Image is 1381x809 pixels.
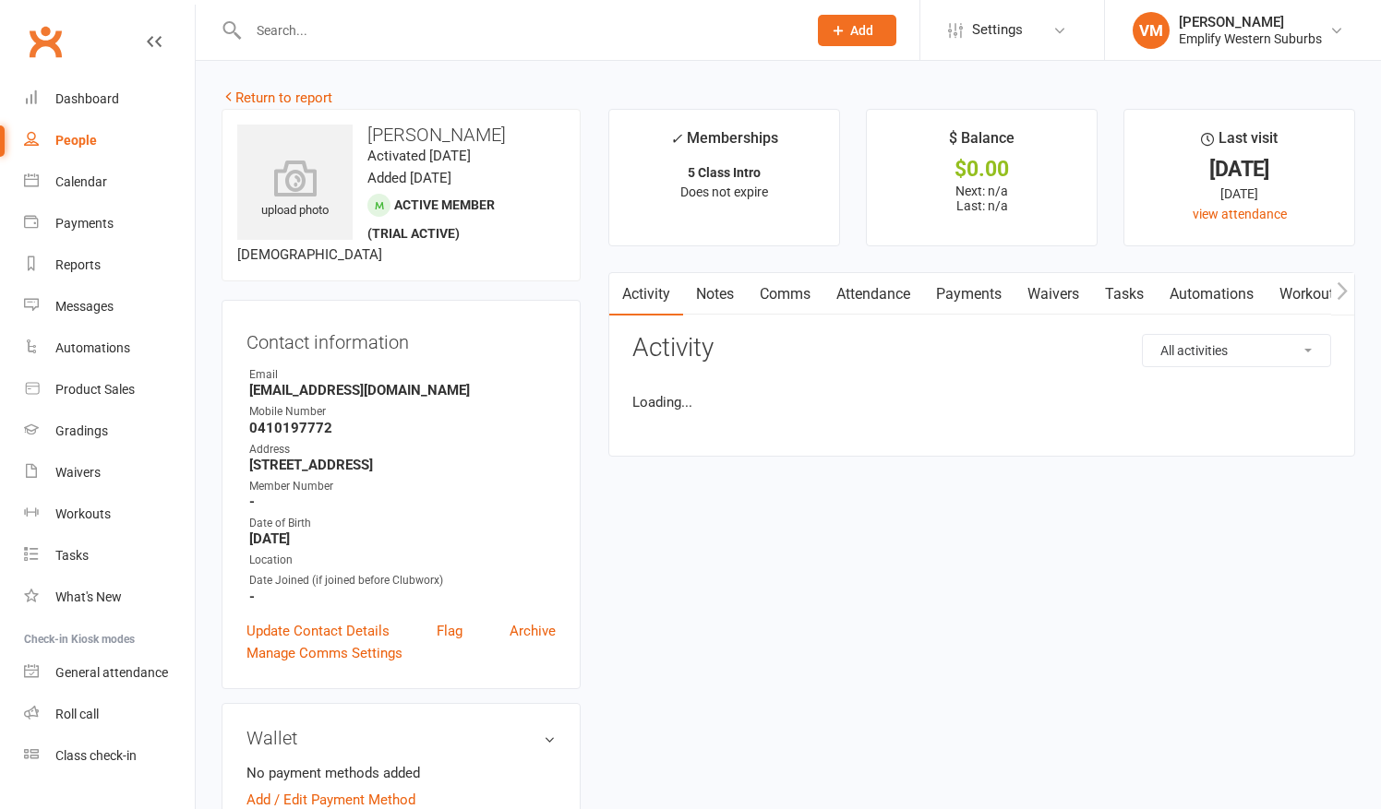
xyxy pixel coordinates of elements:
div: VM [1133,12,1170,49]
span: Does not expire [680,184,768,199]
a: Dashboard [24,78,195,120]
a: Workouts [1267,273,1354,315]
div: What's New [55,589,122,604]
div: Last visit [1201,126,1278,160]
i: ✓ [670,130,682,148]
a: Tasks [1092,273,1157,315]
a: Class kiosk mode [24,735,195,777]
span: Active member (trial active) [367,197,495,241]
a: Product Sales [24,369,195,410]
h3: Activity [632,334,1331,363]
time: Activated [DATE] [367,148,471,164]
div: Automations [55,340,130,355]
a: Waivers [1015,273,1092,315]
h3: [PERSON_NAME] [237,125,565,145]
div: Roll call [55,707,99,721]
a: Messages [24,286,195,327]
a: Attendance [823,273,923,315]
li: No payment methods added [246,762,556,784]
div: Email [249,366,556,384]
strong: - [249,494,556,510]
a: Roll call [24,694,195,735]
div: $0.00 [883,160,1080,179]
div: Dashboard [55,91,119,106]
div: $ Balance [949,126,1015,160]
strong: [STREET_ADDRESS] [249,457,556,473]
li: Loading... [632,391,1331,413]
a: Gradings [24,410,195,452]
div: Reports [55,257,101,272]
a: Comms [747,273,823,315]
button: Add [818,15,896,46]
div: Location [249,552,556,569]
div: Payments [55,216,114,231]
div: Mobile Number [249,403,556,421]
div: Product Sales [55,382,135,397]
div: Member Number [249,478,556,495]
span: Settings [972,9,1023,51]
div: Memberships [670,126,778,161]
div: Workouts [55,506,111,521]
div: Date of Birth [249,515,556,532]
a: Clubworx [22,18,68,65]
div: Waivers [55,465,101,480]
a: Waivers [24,452,195,494]
a: Automations [1157,273,1267,315]
a: Manage Comms Settings [246,642,402,664]
a: Workouts [24,494,195,535]
div: People [55,133,97,148]
input: Search... [243,18,794,43]
div: Calendar [55,174,107,189]
a: Update Contact Details [246,620,390,642]
a: Flag [437,620,462,642]
a: Activity [609,273,683,315]
div: [PERSON_NAME] [1179,14,1322,30]
a: General attendance kiosk mode [24,652,195,694]
a: Tasks [24,535,195,577]
strong: - [249,589,556,605]
a: Notes [683,273,747,315]
a: People [24,120,195,161]
a: Archive [510,620,556,642]
div: upload photo [237,160,353,220]
div: General attendance [55,665,168,680]
a: Payments [24,203,195,244]
span: Add [850,23,873,38]
div: [DATE] [1141,160,1338,179]
a: What's New [24,577,195,618]
a: Calendar [24,161,195,203]
a: Return to report [222,89,332,106]
div: [DATE] [1141,184,1338,204]
p: Next: n/a Last: n/a [883,184,1080,213]
div: Address [249,441,556,458]
strong: [EMAIL_ADDRESS][DOMAIN_NAME] [249,382,556,399]
div: Messages [55,299,114,314]
a: Payments [923,273,1015,315]
h3: Wallet [246,728,556,748]
a: Reports [24,244,195,286]
span: [DEMOGRAPHIC_DATA] [237,246,382,263]
time: Added [DATE] [367,170,451,186]
div: Class check-in [55,748,137,763]
div: Date Joined (if joined before Clubworx) [249,572,556,589]
a: view attendance [1193,207,1287,221]
div: Emplify Western Suburbs [1179,30,1322,47]
strong: [DATE] [249,530,556,547]
a: Automations [24,327,195,369]
div: Gradings [55,423,108,438]
strong: 0410197772 [249,420,556,436]
div: Tasks [55,548,89,563]
h3: Contact information [246,325,556,352]
strong: 5 Class Intro [688,165,761,180]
